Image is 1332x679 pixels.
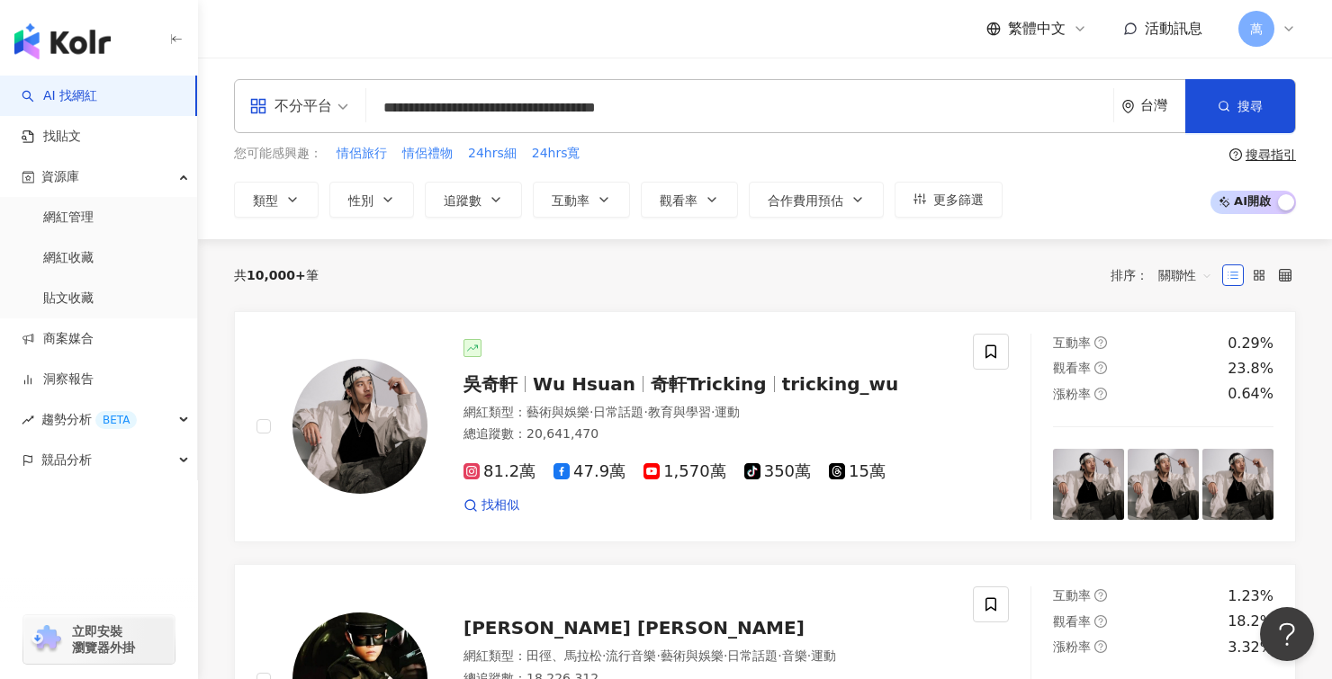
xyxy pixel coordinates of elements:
[463,617,805,639] span: [PERSON_NAME] [PERSON_NAME]
[1140,98,1185,113] div: 台灣
[1228,384,1273,404] div: 0.64%
[532,145,580,163] span: 24hrs寬
[782,373,899,395] span: tricking_wu
[1228,586,1273,606] div: 1.23%
[22,87,97,105] a: searchAI 找網紅
[348,193,373,208] span: 性別
[1094,589,1107,602] span: question-circle
[43,249,94,267] a: 網紅收藏
[1053,361,1091,375] span: 觀看率
[41,156,79,197] span: 資源庫
[43,290,94,308] a: 貼文收藏
[531,144,581,164] button: 24hrs寬
[14,23,111,59] img: logo
[22,330,94,348] a: 商案媒合
[526,648,602,663] span: 田徑、馬拉松
[1228,612,1273,631] div: 18.2%
[463,462,535,481] span: 81.2萬
[425,182,522,218] button: 追蹤數
[933,192,984,207] span: 更多篩選
[468,145,517,163] span: 24hrs細
[829,462,886,481] span: 15萬
[1094,640,1107,653] span: question-circle
[749,182,884,218] button: 合作費用預估
[22,371,94,389] a: 洞察報告
[95,411,137,429] div: BETA
[337,145,387,163] span: 情侶旅行
[444,193,481,208] span: 追蹤數
[234,268,319,282] div: 共 筆
[72,623,135,656] span: 立即安裝 瀏覽器外掛
[552,193,589,208] span: 互動率
[22,128,81,146] a: 找貼文
[1094,336,1107,349] span: question-circle
[1250,19,1263,39] span: 萬
[1237,99,1263,113] span: 搜尋
[715,405,740,419] span: 運動
[463,496,519,514] a: 找相似
[1246,147,1296,162] div: 搜尋指引
[807,648,811,663] span: ·
[401,144,454,164] button: 情侶禮物
[643,462,726,481] span: 1,570萬
[1121,100,1135,113] span: environment
[651,373,767,395] span: 奇軒Tricking
[656,648,660,663] span: ·
[606,648,656,663] span: 流行音樂
[1053,335,1091,350] span: 互動率
[41,399,137,440] span: 趨勢分析
[234,182,319,218] button: 類型
[602,648,606,663] span: ·
[336,144,388,164] button: 情侶旅行
[1260,607,1314,661] iframe: Help Scout Beacon - Open
[467,144,517,164] button: 24hrs細
[1228,638,1273,657] div: 3.32%
[660,193,697,208] span: 觀看率
[1094,615,1107,628] span: question-circle
[744,462,811,481] span: 350萬
[1053,449,1124,520] img: post-image
[1229,148,1242,161] span: question-circle
[641,182,738,218] button: 觀看率
[727,648,778,663] span: 日常話題
[1202,449,1273,520] img: post-image
[481,496,519,514] span: 找相似
[329,182,414,218] button: 性別
[23,615,175,664] a: chrome extension立即安裝 瀏覽器外掛
[1094,388,1107,400] span: question-circle
[247,268,306,282] span: 10,000+
[1228,334,1273,353] div: 0.29%
[249,97,267,115] span: appstore
[1228,359,1273,379] div: 23.8%
[41,440,92,480] span: 競品分析
[463,648,951,666] div: 網紅類型 ：
[1053,639,1091,654] span: 漲粉率
[1053,588,1091,603] span: 互動率
[1053,387,1091,401] span: 漲粉率
[1185,79,1295,133] button: 搜尋
[711,405,715,419] span: ·
[1053,614,1091,629] span: 觀看率
[768,193,843,208] span: 合作費用預估
[589,405,593,419] span: ·
[1158,261,1212,290] span: 關聯性
[782,648,807,663] span: 音樂
[533,373,635,395] span: Wu Hsuan
[249,92,332,121] div: 不分平台
[526,405,589,419] span: 藝術與娛樂
[553,462,625,481] span: 47.9萬
[1008,19,1066,39] span: 繁體中文
[648,405,711,419] span: 教育與學習
[22,414,34,426] span: rise
[1111,261,1222,290] div: 排序：
[234,145,322,163] span: 您可能感興趣：
[661,648,724,663] span: 藝術與娛樂
[463,425,951,443] div: 總追蹤數 ： 20,641,470
[1145,20,1202,37] span: 活動訊息
[778,648,781,663] span: ·
[43,209,94,227] a: 網紅管理
[29,625,64,654] img: chrome extension
[724,648,727,663] span: ·
[463,404,951,422] div: 網紅類型 ：
[593,405,643,419] span: 日常話題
